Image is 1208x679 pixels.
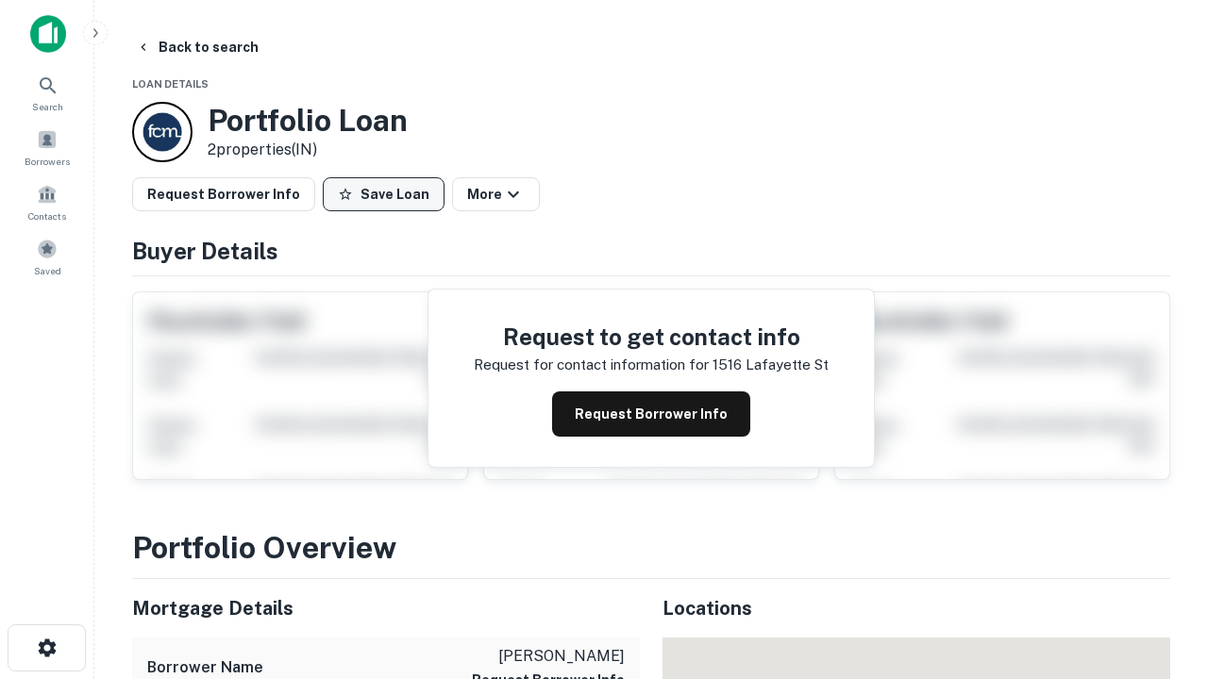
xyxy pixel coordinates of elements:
iframe: Chat Widget [1114,468,1208,558]
button: Request Borrower Info [552,391,750,437]
p: 2 properties (IN) [208,139,408,161]
span: Borrowers [25,154,70,169]
span: Loan Details [132,78,209,90]
a: Search [6,67,89,118]
a: Contacts [6,176,89,227]
h5: Locations [663,594,1170,622]
h4: Request to get contact info [474,320,829,354]
p: [PERSON_NAME] [472,645,625,668]
h3: Portfolio Loan [208,103,408,139]
h6: Borrower Name [147,656,263,679]
p: Request for contact information for [474,354,709,376]
button: Save Loan [323,177,445,211]
span: Saved [34,263,61,278]
p: 1516 lafayette st [713,354,829,376]
button: Back to search [128,30,266,64]
span: Contacts [28,208,66,224]
h4: Buyer Details [132,234,1170,268]
h5: Mortgage Details [132,594,640,622]
h3: Portfolio Overview [132,525,1170,571]
button: Request Borrower Info [132,177,315,211]
img: capitalize-icon.png [30,15,66,53]
a: Borrowers [6,122,89,173]
a: Saved [6,231,89,282]
button: More [452,177,540,211]
span: Search [32,99,63,114]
